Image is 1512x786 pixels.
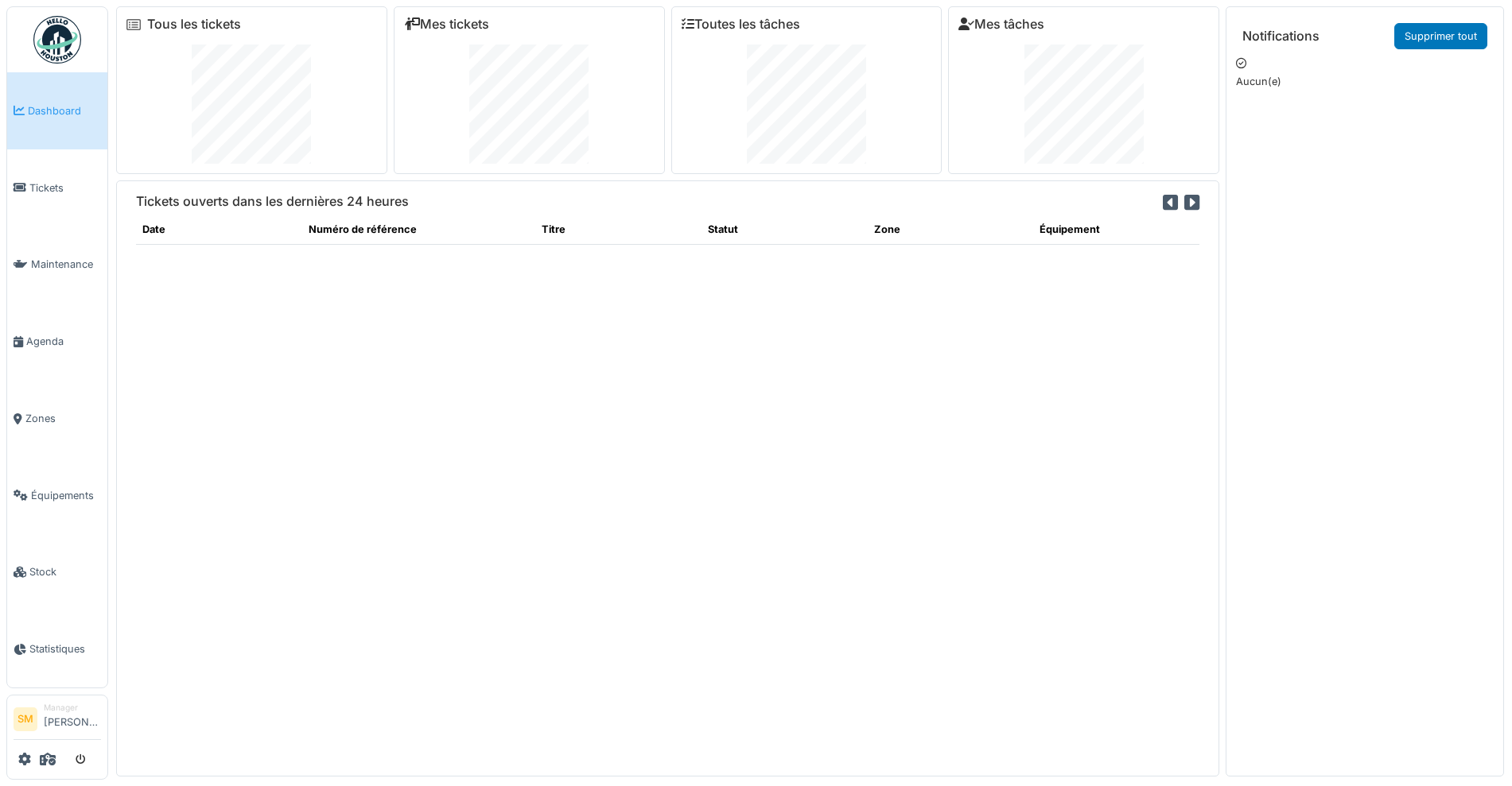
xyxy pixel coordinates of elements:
[7,72,107,149] a: Dashboard
[868,215,1034,244] th: Zone
[1236,74,1494,89] p: Aucun(e)
[31,257,101,272] span: Maintenance
[26,334,101,349] span: Agenda
[1394,23,1487,49] a: Supprimer tout
[14,707,37,731] li: SM
[7,227,107,304] a: Maintenance
[404,17,489,32] a: Mes tickets
[7,303,107,380] a: Agenda
[7,457,107,534] a: Équipements
[29,180,101,196] span: Tickets
[25,411,101,426] span: Zones
[958,17,1044,32] a: Mes tâches
[44,702,101,736] li: [PERSON_NAME]
[535,215,702,244] th: Titre
[7,610,107,687] a: Statistiques
[33,16,81,64] img: Badge_color-CXgf-gQk.svg
[147,17,241,32] a: Tous les tickets
[682,17,800,32] a: Toutes les tâches
[1242,29,1320,44] h6: Notifications
[7,149,107,227] a: Tickets
[29,564,101,579] span: Stock
[28,103,101,118] span: Dashboard
[302,215,536,244] th: Numéro de référence
[44,702,101,714] div: Manager
[136,194,409,209] h6: Tickets ouverts dans les dernières 24 heures
[702,215,868,244] th: Statut
[1033,215,1199,244] th: Équipement
[136,215,302,244] th: Date
[29,641,101,656] span: Statistiques
[14,702,101,740] a: SM Manager[PERSON_NAME]
[7,534,107,611] a: Stock
[31,488,101,503] span: Équipements
[7,380,107,457] a: Zones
